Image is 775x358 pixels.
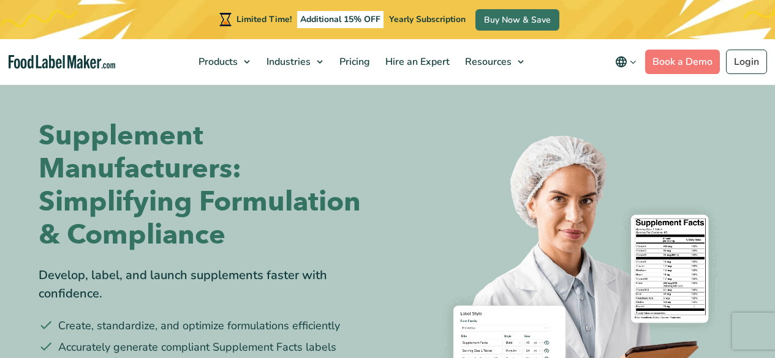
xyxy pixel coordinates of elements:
[236,13,292,25] span: Limited Time!
[458,39,530,84] a: Resources
[191,39,256,84] a: Products
[39,318,379,334] li: Create, standardize, and optimize formulations efficiently
[645,50,720,74] a: Book a Demo
[259,39,329,84] a: Industries
[382,55,451,69] span: Hire an Expert
[389,13,466,25] span: Yearly Subscription
[726,50,767,74] a: Login
[336,55,371,69] span: Pricing
[378,39,455,84] a: Hire an Expert
[733,316,763,346] iframe: Intercom live chat
[263,55,312,69] span: Industries
[461,55,513,69] span: Resources
[39,339,379,356] li: Accurately generate compliant Supplement Facts labels
[39,119,379,252] h1: Supplement Manufacturers: Simplifying Formulation & Compliance
[195,55,239,69] span: Products
[332,39,375,84] a: Pricing
[297,11,384,28] span: Additional 15% OFF
[475,9,559,31] a: Buy Now & Save
[39,266,379,303] div: Develop, label, and launch supplements faster with confidence.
